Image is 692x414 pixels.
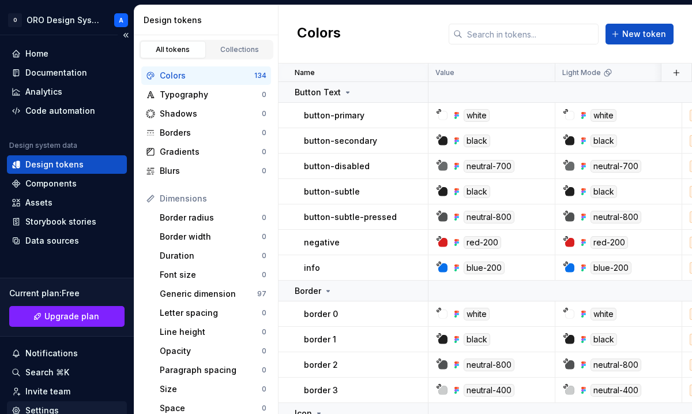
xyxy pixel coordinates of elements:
div: All tokens [144,45,202,54]
a: Code automation [7,102,127,120]
a: Generic dimension97 [155,285,271,303]
button: Notifications [7,344,127,363]
p: border 0 [304,308,338,320]
div: Analytics [25,86,62,98]
div: A [119,16,123,25]
div: Design tokens [25,159,84,170]
p: button-subtle [304,186,360,197]
span: Upgrade plan [44,311,99,322]
div: Size [160,383,262,395]
a: Assets [7,193,127,212]
span: New token [622,28,666,40]
div: 0 [262,365,266,375]
a: Data sources [7,232,127,250]
h2: Colors [297,24,341,44]
div: Code automation [25,105,95,117]
div: Dimensions [160,193,266,204]
div: neutral-800 [591,359,641,371]
div: Data sources [25,235,79,247]
div: Border width [160,231,262,243]
p: Button Text [295,87,341,98]
div: neutral-800 [464,359,514,371]
a: Borders0 [141,124,271,142]
a: Home [7,44,127,63]
div: black [464,185,490,198]
div: 0 [262,346,266,356]
div: 97 [257,289,266,299]
div: white [591,308,616,320]
div: white [464,308,490,320]
div: Assets [25,197,52,208]
div: blue-200 [464,262,505,274]
a: Design tokens [7,155,127,174]
a: Shadows0 [141,105,271,123]
div: Invite team [25,386,70,397]
div: Space [160,402,262,414]
div: 0 [262,251,266,260]
div: Design system data [9,141,77,150]
a: Border radius0 [155,208,271,227]
div: Collections [211,45,269,54]
input: Search in tokens... [462,24,599,44]
div: neutral-400 [591,384,641,397]
div: neutral-800 [591,211,641,223]
div: black [591,135,617,147]
div: Components [25,178,77,189]
p: button-disabled [304,161,370,172]
p: border 3 [304,385,338,396]
div: 0 [262,385,266,394]
div: Border radius [160,212,262,223]
a: Border width0 [155,227,271,246]
p: Light Mode [562,68,601,77]
div: Storybook stories [25,216,96,227]
div: 0 [262,327,266,337]
div: blue-200 [591,262,631,274]
button: OORO Design SystemA [2,8,131,32]
a: Typography0 [141,85,271,104]
div: Generic dimension [160,288,257,300]
a: Line height0 [155,323,271,341]
a: Colors134 [141,66,271,85]
a: Documentation [7,64,127,82]
div: ORO Design System [27,14,100,26]
p: border 1 [304,334,336,345]
div: neutral-700 [464,160,514,173]
div: 0 [262,404,266,413]
a: Upgrade plan [9,306,125,327]
div: black [591,333,617,346]
div: Documentation [25,67,87,79]
p: info [304,262,320,274]
div: 0 [262,109,266,118]
div: Current plan : Free [9,288,125,299]
div: 0 [262,270,266,279]
a: Font size0 [155,266,271,284]
div: Home [25,48,48,59]
div: Font size [160,269,262,281]
div: 0 [262,166,266,176]
div: Design tokens [144,14,273,26]
a: Size0 [155,380,271,398]
a: Letter spacing0 [155,304,271,322]
div: black [464,135,490,147]
div: red-200 [591,236,628,249]
button: Search ⌘K [7,363,127,382]
div: Line height [160,326,262,338]
div: 134 [254,71,266,80]
div: Colors [160,70,254,81]
div: white [591,109,616,122]
p: Value [435,68,454,77]
p: button-primary [304,110,364,121]
a: Duration0 [155,247,271,265]
a: Blurs0 [141,162,271,180]
div: neutral-800 [464,211,514,223]
p: button-subtle-pressed [304,211,397,223]
div: O [8,13,22,27]
div: 0 [262,147,266,156]
p: border 2 [304,359,338,371]
p: button-secondary [304,135,377,147]
div: Opacity [160,345,262,357]
div: neutral-700 [591,160,641,173]
div: Search ⌘K [25,367,69,378]
div: Notifications [25,348,78,359]
p: negative [304,237,340,248]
